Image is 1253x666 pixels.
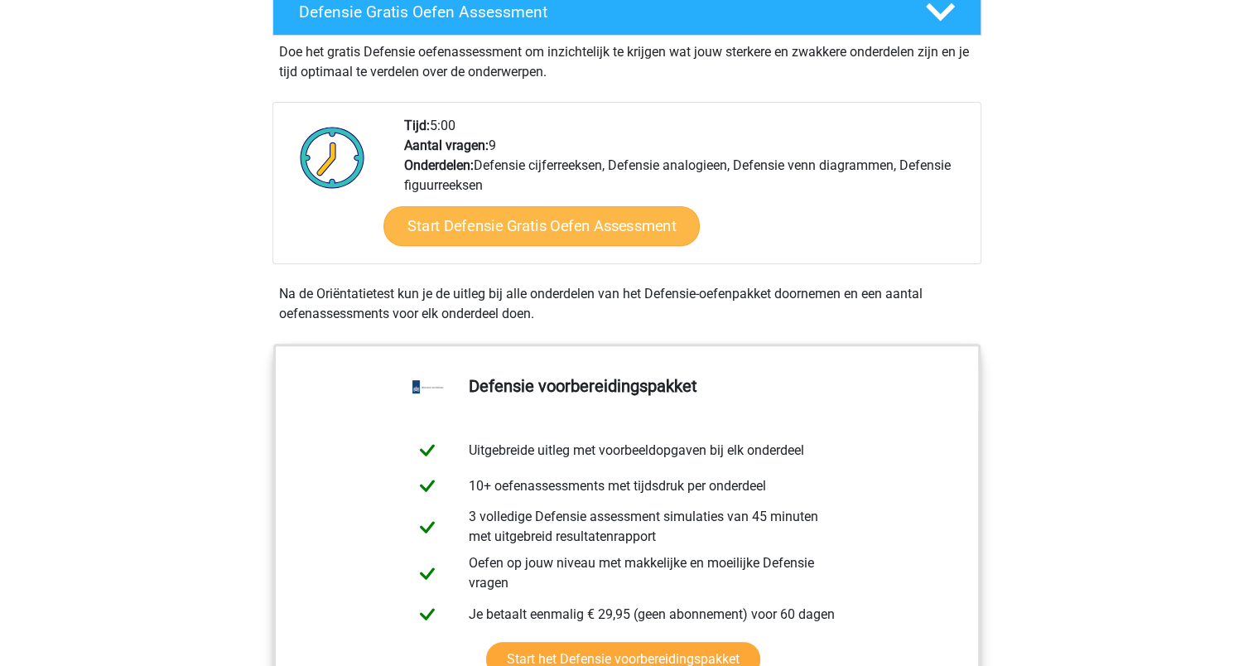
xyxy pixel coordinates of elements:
b: Aantal vragen: [404,138,489,153]
div: 5:00 9 Defensie cijferreeksen, Defensie analogieen, Defensie venn diagrammen, Defensie figuurreeksen [392,116,980,263]
b: Tijd: [404,118,430,133]
div: Na de Oriëntatietest kun je de uitleg bij alle onderdelen van het Defensie-oefenpakket doornemen ... [272,284,981,324]
a: Start Defensie Gratis Oefen Assessment [383,206,700,246]
img: Klok [291,116,374,199]
div: Doe het gratis Defensie oefenassessment om inzichtelijk te krijgen wat jouw sterkere en zwakkere ... [272,36,981,82]
h4: Defensie Gratis Oefen Assessment [299,2,899,22]
b: Onderdelen: [404,157,474,173]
